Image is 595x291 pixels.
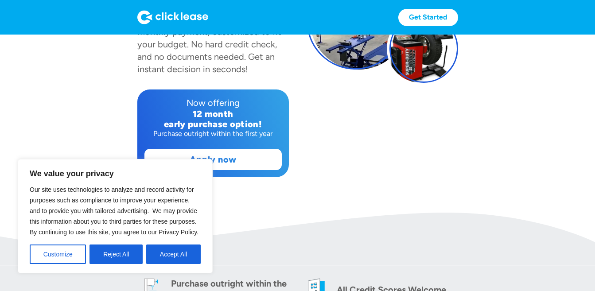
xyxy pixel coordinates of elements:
p: We value your privacy [30,168,201,179]
button: Reject All [89,244,143,264]
button: Customize [30,244,86,264]
span: Our site uses technologies to analyze and record activity for purposes such as compliance to impr... [30,186,198,236]
div: 12 month [144,109,282,119]
div: Now offering [144,97,282,109]
div: Purchase outright within the first year [144,129,282,138]
div: We value your privacy [18,159,213,273]
a: Apply now [145,149,281,170]
div: early purchase option! [144,119,282,129]
button: Accept All [146,244,201,264]
img: Logo [137,10,208,24]
a: Get Started [398,9,458,26]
